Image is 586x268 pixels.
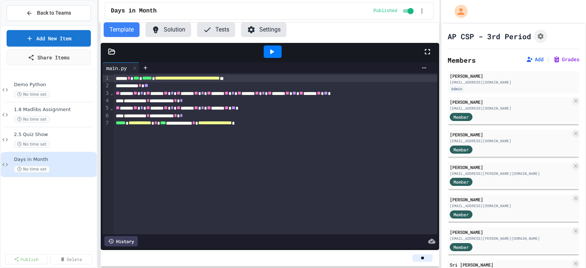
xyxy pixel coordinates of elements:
[450,203,571,209] div: [EMAIL_ADDRESS][DOMAIN_NAME]
[450,164,571,170] div: [PERSON_NAME]
[450,106,571,111] div: [EMAIL_ADDRESS][DOMAIN_NAME]
[450,261,571,268] div: Sri [PERSON_NAME]
[14,157,95,163] span: Days in Month
[453,179,469,185] span: Member
[37,9,71,17] span: Back to Teams
[555,239,579,261] iframe: chat widget
[450,73,577,79] div: [PERSON_NAME]
[103,120,110,127] div: 7
[103,104,110,112] div: 5
[241,22,286,37] button: Settings
[110,90,114,96] span: Fold line
[453,211,469,218] span: Member
[7,5,91,21] button: Back to Teams
[103,90,110,97] div: 3
[448,55,476,65] h2: Members
[526,56,544,63] button: Add
[450,236,571,241] div: [EMAIL_ADDRESS][PERSON_NAME][DOMAIN_NAME]
[553,56,579,63] button: Grades
[14,116,50,123] span: No time set
[453,114,469,120] span: Member
[5,254,47,264] a: Publish
[104,22,140,37] button: Template
[374,7,415,15] div: Content is published and visible to students
[450,80,577,85] div: [EMAIL_ADDRESS][DOMAIN_NAME]
[111,7,157,15] span: Days in Month
[450,131,571,138] div: [PERSON_NAME]
[14,166,50,173] span: No time set
[14,82,95,88] span: Demo Python
[453,244,469,250] span: Member
[145,22,191,37] button: Solution
[525,207,579,238] iframe: chat widget
[14,141,50,148] span: No time set
[450,229,571,235] div: [PERSON_NAME]
[7,30,91,47] a: Add New Item
[104,236,138,246] div: History
[450,99,571,105] div: [PERSON_NAME]
[103,112,110,120] div: 6
[534,30,547,43] button: Assignment Settings
[197,22,235,37] button: Tests
[374,8,397,14] span: Published
[450,86,464,92] div: Admin
[450,171,571,176] div: [EMAIL_ADDRESS][PERSON_NAME][DOMAIN_NAME]
[103,75,110,82] div: 1
[447,3,470,20] div: My Account
[50,254,92,264] a: Delete
[450,196,571,203] div: [PERSON_NAME]
[453,146,469,153] span: Member
[110,105,114,111] span: Fold line
[103,97,110,104] div: 4
[546,55,550,64] span: |
[14,132,95,138] span: 2.5 Quiz Show
[103,64,130,72] div: main.py
[103,82,110,89] div: 2
[103,62,140,73] div: main.py
[450,138,571,144] div: [EMAIL_ADDRESS][DOMAIN_NAME]
[14,91,50,98] span: No time set
[448,31,531,41] h1: AP CSP - 3rd Period
[14,107,95,113] span: 1.8 Madlibs Assignment
[7,49,91,65] a: Share Items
